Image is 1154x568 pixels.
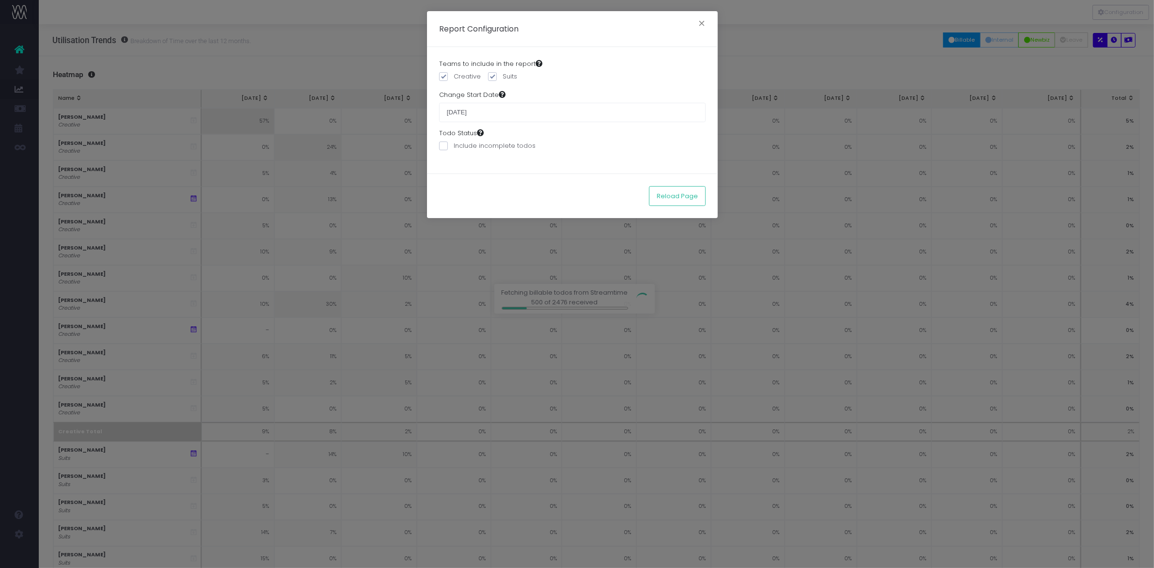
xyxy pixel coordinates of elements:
[439,141,536,151] label: Include incomplete todos
[439,23,519,34] h5: Report Configuration
[439,128,484,138] label: Todo Status
[692,17,712,32] button: Close
[439,103,706,122] input: Choose a start date
[488,72,517,81] label: Suits
[439,72,481,81] label: Creative
[439,59,542,69] label: Teams to include in the report
[649,186,706,205] button: Reload Page
[439,90,506,100] label: Change Start Date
